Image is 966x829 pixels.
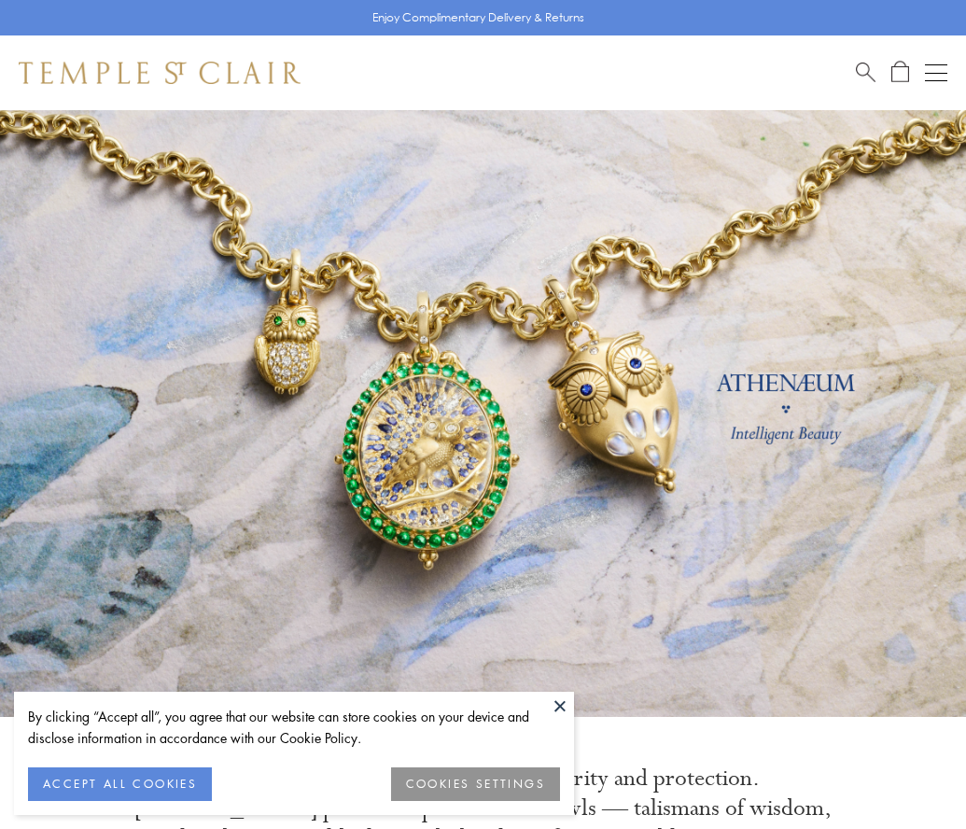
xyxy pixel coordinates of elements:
[372,8,584,27] p: Enjoy Complimentary Delivery & Returns
[925,62,947,84] button: Open navigation
[28,767,212,801] button: ACCEPT ALL COOKIES
[19,62,301,84] img: Temple St. Clair
[391,767,560,801] button: COOKIES SETTINGS
[28,706,560,749] div: By clicking “Accept all”, you agree that our website can store cookies on your device and disclos...
[891,61,909,84] a: Open Shopping Bag
[856,61,875,84] a: Search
